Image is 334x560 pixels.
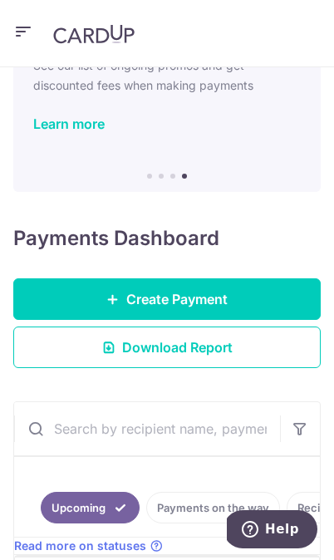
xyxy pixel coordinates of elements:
[33,56,301,96] h6: See our list of ongoing promos and get discounted fees when making payments
[227,510,317,552] iframe: Opens a widget where you can find more information
[53,24,135,44] img: CardUp
[41,492,140,523] a: Upcoming
[33,115,105,132] a: Learn more
[14,538,146,554] span: Read more on statuses
[13,327,321,368] a: Download Report
[146,492,280,523] a: Payments on the way
[13,278,321,320] a: Create Payment
[122,337,233,357] span: Download Report
[14,538,163,554] a: Read more on statuses
[14,402,280,455] input: Search by recipient name, payment id or reference
[126,289,228,309] span: Create Payment
[13,225,219,252] h4: Payments Dashboard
